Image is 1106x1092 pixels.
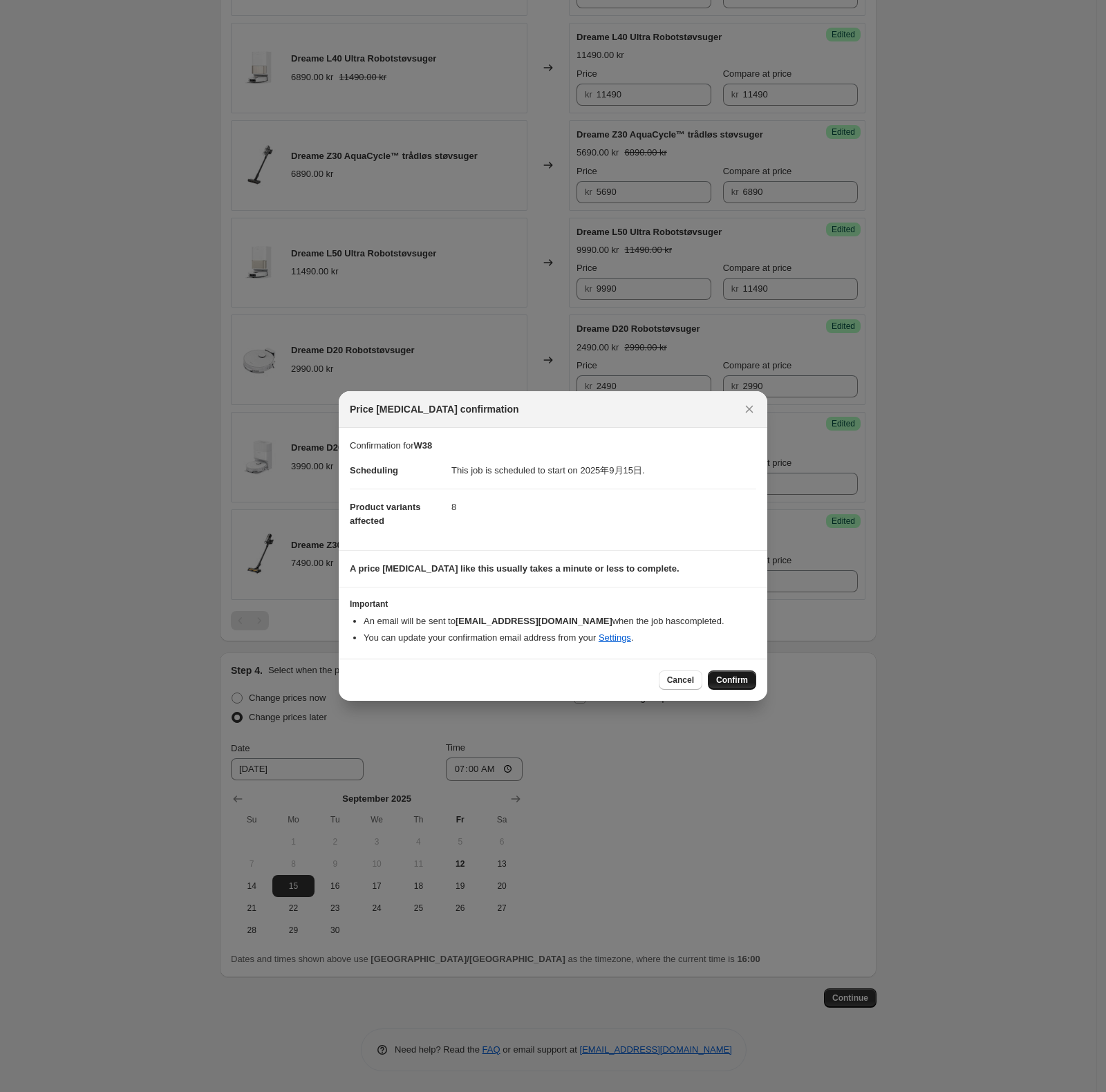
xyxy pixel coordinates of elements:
[740,399,759,419] button: Close
[456,616,612,626] b: [EMAIL_ADDRESS][DOMAIN_NAME]
[350,402,519,416] span: Price [MEDICAL_DATA] confirmation
[350,439,756,453] p: Confirmation for
[350,465,398,476] span: Scheduling
[659,670,702,690] button: Cancel
[451,489,756,525] dd: 8
[350,502,421,526] span: Product variants affected
[708,670,756,690] button: Confirm
[667,675,694,686] span: Cancel
[451,453,756,489] dd: This job is scheduled to start on 2025年9月15日.
[413,440,432,451] b: W38
[599,632,631,643] a: Settings
[364,614,756,628] li: An email will be sent to when the job has completed .
[350,599,756,610] h3: Important
[364,631,756,645] li: You can update your confirmation email address from your .
[716,675,748,686] span: Confirm
[350,563,679,574] b: A price [MEDICAL_DATA] like this usually takes a minute or less to complete.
